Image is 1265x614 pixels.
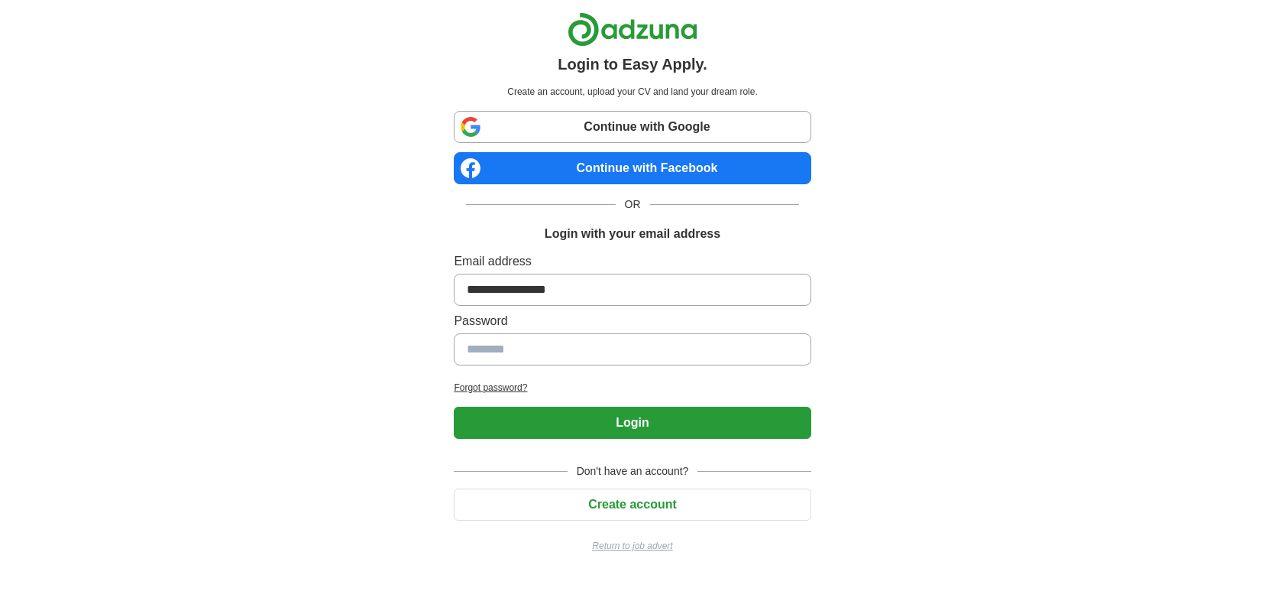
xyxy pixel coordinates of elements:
[454,381,810,395] a: Forgot password?
[454,489,810,521] button: Create account
[558,53,707,76] h1: Login to Easy Apply.
[454,252,810,271] label: Email address
[454,111,810,143] a: Continue with Google
[457,85,807,99] p: Create an account, upload your CV and land your dream role.
[454,407,810,439] button: Login
[454,539,810,553] a: Return to job advert
[454,152,810,184] a: Continue with Facebook
[616,197,650,213] span: OR
[454,312,810,330] label: Password
[545,225,720,243] h1: Login with your email address
[568,12,697,47] img: Adzuna logo
[454,498,810,511] a: Create account
[568,463,698,479] span: Don't have an account?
